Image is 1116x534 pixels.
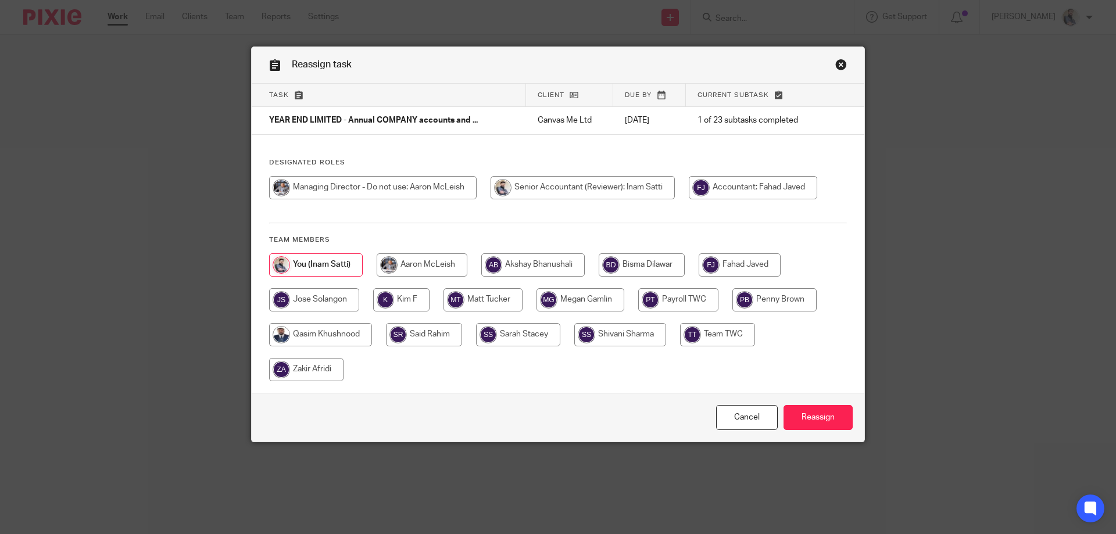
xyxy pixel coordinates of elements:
[697,92,769,98] span: Current subtask
[538,114,602,126] p: Canvas Me Ltd
[269,117,478,125] span: YEAR END LIMITED - Annual COMPANY accounts and ...
[784,405,853,430] input: Reassign
[686,107,825,135] td: 1 of 23 subtasks completed
[269,92,289,98] span: Task
[269,235,847,245] h4: Team members
[625,114,674,126] p: [DATE]
[835,59,847,74] a: Close this dialog window
[716,405,778,430] a: Close this dialog window
[269,158,847,167] h4: Designated Roles
[292,60,352,69] span: Reassign task
[625,92,652,98] span: Due by
[538,92,564,98] span: Client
